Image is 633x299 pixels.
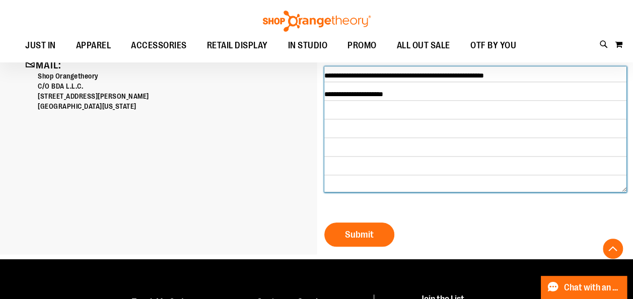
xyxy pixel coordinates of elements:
[25,34,56,57] span: JUST IN
[38,71,309,81] p: Shop Orangetheory
[324,222,394,247] button: Submit
[347,34,377,57] span: PROMO
[38,91,309,101] p: [STREET_ADDRESS][PERSON_NAME]
[207,34,268,57] span: RETAIL DISPLAY
[38,101,309,111] p: [GEOGRAPHIC_DATA][US_STATE]
[564,283,621,292] span: Chat with an Expert
[76,34,111,57] span: APPAREL
[261,11,372,32] img: Shop Orangetheory
[541,276,627,299] button: Chat with an Expert
[25,58,309,71] h4: Mail:
[131,34,187,57] span: ACCESSORIES
[603,239,623,259] button: Back To Top
[345,229,374,240] span: Submit
[288,34,328,57] span: IN STUDIO
[470,34,516,57] span: OTF BY YOU
[38,81,309,91] p: C/O BDA L.L.C.
[397,34,450,57] span: ALL OUT SALE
